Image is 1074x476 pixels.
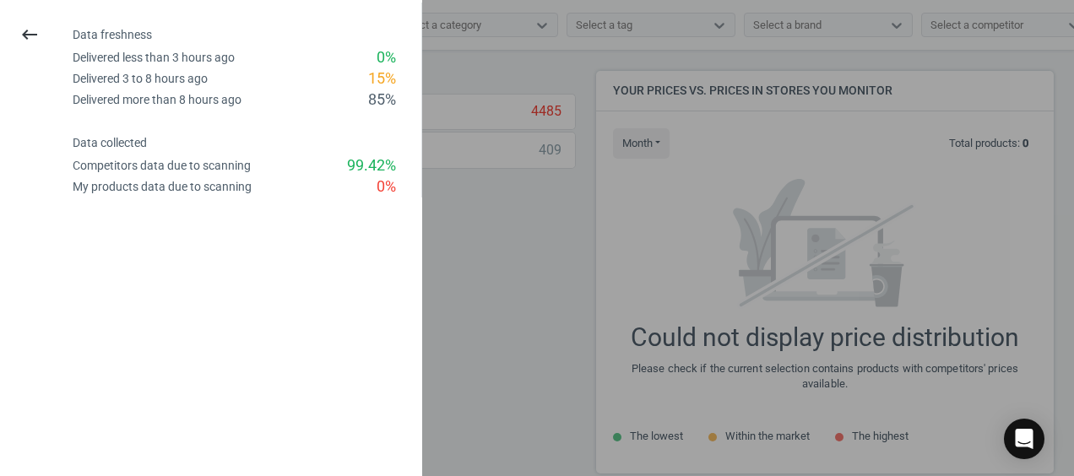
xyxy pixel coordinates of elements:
div: My products data due to scanning [73,179,252,195]
div: 99.42 % [347,155,396,176]
div: Competitors data due to scanning [73,158,251,174]
h4: Data freshness [73,28,421,42]
h4: Data collected [73,136,421,150]
div: 0 % [377,176,396,197]
div: 0 % [377,47,396,68]
div: Open Intercom Messenger [1004,419,1044,459]
button: keyboard_backspace [10,15,49,55]
div: Delivered 3 to 8 hours ago [73,71,208,87]
i: keyboard_backspace [19,24,40,45]
div: 85 % [368,89,396,111]
div: Delivered more than 8 hours ago [73,92,241,108]
div: 15 % [368,68,396,89]
div: Delivered less than 3 hours ago [73,50,235,66]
